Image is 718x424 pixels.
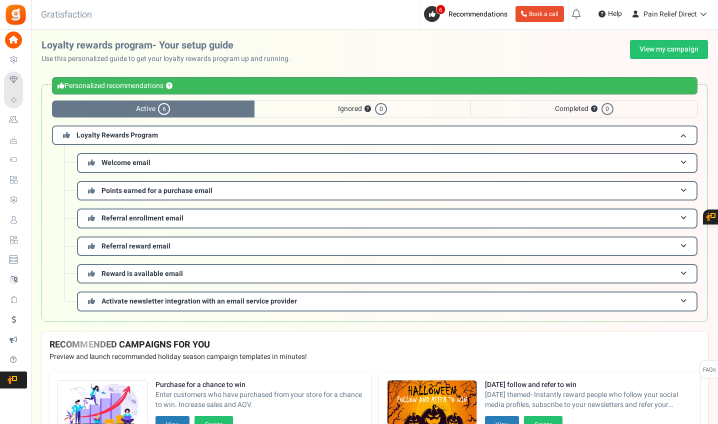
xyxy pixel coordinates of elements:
[30,5,103,25] h3: Gratisfaction
[49,340,700,350] h4: RECOMMENDED CAMPAIGNS FOR YOU
[470,100,697,117] span: Completed
[41,40,298,51] h2: Loyalty rewards program- Your setup guide
[101,241,170,251] span: Referral reward email
[49,352,700,362] p: Preview and launch recommended holiday season campaign templates in minutes!
[52,100,254,117] span: Active
[254,100,471,117] span: Ignored
[101,268,183,279] span: Reward is available email
[375,103,387,115] span: 0
[702,360,716,379] span: FAQs
[591,106,597,112] button: ?
[101,296,297,306] span: Activate newsletter integration with an email service provider
[485,380,692,390] strong: [DATE] follow and refer to win
[101,185,212,196] span: Points earned for a purchase email
[41,54,298,64] p: Use this personalized guide to get your loyalty rewards program up and running.
[52,77,697,94] div: Personalized recommendations
[601,103,613,115] span: 0
[515,6,564,22] a: Book a call
[436,4,445,14] span: 6
[155,390,363,410] span: Enter customers who have purchased from your store for a chance to win. Increase sales and AOV.
[101,157,150,168] span: Welcome email
[76,130,158,140] span: Loyalty Rewards Program
[594,6,626,22] a: Help
[448,9,507,19] span: Recommendations
[630,40,708,59] a: View my campaign
[424,6,511,22] a: 6 Recommendations
[605,9,622,19] span: Help
[158,103,170,115] span: 6
[4,3,27,26] img: Gratisfaction
[643,9,697,19] span: Pain Relief Direct
[364,106,371,112] button: ?
[166,83,172,89] button: ?
[155,380,363,390] strong: Purchase for a chance to win
[485,390,692,410] span: [DATE] themed- Instantly reward people who follow your social media profiles, subscribe to your n...
[101,213,183,223] span: Referral enrollment email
